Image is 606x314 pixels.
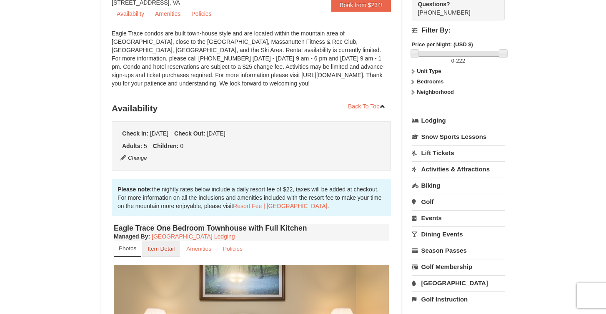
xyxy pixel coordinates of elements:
[412,275,505,291] a: [GEOGRAPHIC_DATA]
[412,178,505,193] a: Biking
[412,243,505,258] a: Season Passes
[412,194,505,209] a: Golf
[412,145,505,161] a: Lift Tickets
[412,129,505,144] a: Snow Sports Lessons
[223,246,243,252] small: Policies
[114,233,150,240] strong: :
[412,113,505,128] a: Lodging
[180,143,183,149] span: 0
[148,246,175,252] small: Item Detail
[456,58,465,64] span: 222
[417,78,443,85] strong: Bedrooms
[233,203,327,209] a: Resort Fee | [GEOGRAPHIC_DATA]
[343,100,391,113] a: Back To Top
[112,29,391,96] div: Eagle Trace condos are built town-house style and are located within the mountain area of [GEOGRA...
[181,241,217,257] a: Amenities
[112,100,391,117] h3: Availability
[153,143,178,149] strong: Children:
[119,245,136,251] small: Photos
[218,241,248,257] a: Policies
[114,233,148,240] span: Managed By
[114,224,389,232] h4: Eagle Trace One Bedroom Townhouse with Full Kitchen
[412,41,473,48] strong: Price per Night: (USD $)
[412,27,505,34] h4: Filter By:
[122,130,148,137] strong: Check In:
[412,210,505,226] a: Events
[112,179,391,216] div: the nightly rates below include a daily resort fee of $22, taxes will be added at checkout. For m...
[144,143,147,149] span: 5
[417,89,454,95] strong: Neighborhood
[152,233,235,240] a: [GEOGRAPHIC_DATA] Lodging
[412,226,505,242] a: Dining Events
[186,246,211,252] small: Amenities
[174,130,205,137] strong: Check Out:
[451,58,454,64] span: 0
[112,8,149,20] a: Availability
[412,161,505,177] a: Activities & Attractions
[207,130,225,137] span: [DATE]
[150,130,168,137] span: [DATE]
[142,241,180,257] a: Item Detail
[120,153,148,163] button: Change
[418,1,450,8] strong: Questions?
[150,8,185,20] a: Amenities
[114,241,141,257] a: Photos
[186,8,216,20] a: Policies
[122,143,142,149] strong: Adults:
[412,259,505,274] a: Golf Membership
[417,68,441,74] strong: Unit Type
[412,57,505,65] label: -
[412,291,505,307] a: Golf Instruction
[118,186,152,193] strong: Please note:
